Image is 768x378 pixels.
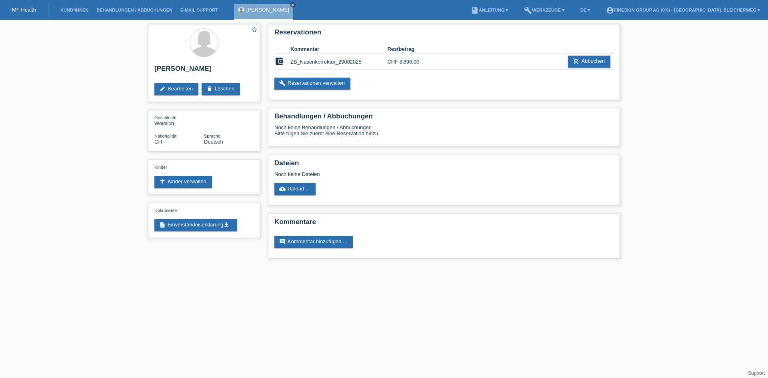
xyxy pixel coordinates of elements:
i: edit [159,86,166,92]
div: Weiblich [154,114,204,126]
h2: Kommentare [274,218,614,230]
a: star_border [251,26,258,34]
i: build [279,80,286,86]
i: add_shopping_cart [573,58,579,64]
th: Restbetrag [387,44,436,54]
a: MF Health [12,7,36,13]
th: Kommentar [290,44,387,54]
i: build [524,6,532,14]
i: accessibility_new [159,178,166,185]
i: close [291,3,295,7]
span: Schweiz [154,139,162,145]
i: get_app [223,222,230,228]
h2: [PERSON_NAME] [154,65,254,77]
span: Kinder [154,165,167,170]
a: [PERSON_NAME] [246,7,289,13]
a: E-Mail Support [176,8,222,12]
i: description [159,222,166,228]
a: Behandlungen / Abbuchungen [92,8,176,12]
span: Nationalität [154,134,176,138]
a: deleteLöschen [202,83,240,95]
div: Noch keine Behandlungen / Abbuchungen Bitte fügen Sie zuerst eine Reservation hinzu. [274,124,614,142]
i: account_circle [606,6,614,14]
i: book [471,6,479,14]
h2: Behandlungen / Abbuchungen [274,112,614,124]
a: commentKommentar hinzufügen ... [274,236,353,248]
a: DE ▾ [576,8,594,12]
a: editBearbeiten [154,83,198,95]
i: star_border [251,26,258,33]
a: accessibility_newKinder verwalten [154,176,212,188]
i: account_balance_wallet [274,56,284,66]
span: Sprache [204,134,220,138]
span: Deutsch [204,139,223,145]
a: Kund*innen [56,8,92,12]
div: Noch keine Dateien [274,171,519,177]
h2: Reservationen [274,28,614,40]
a: descriptionEinverständniserklärungget_app [154,219,237,231]
a: cloud_uploadUpload ... [274,183,316,195]
td: ZB_Nasenkorrektur_29082025 [290,54,387,70]
i: cloud_upload [279,186,286,192]
span: Geschlecht [154,115,176,120]
i: delete [206,86,213,92]
h2: Dateien [274,159,614,171]
a: account_circleFineSkin Group AG (0%) - [GEOGRAPHIC_DATA], Bleicherweg ▾ [602,8,764,12]
a: add_shopping_cartAbbuchen [568,56,610,68]
td: CHF 8'890.00 [387,54,436,70]
i: comment [279,238,286,245]
a: buildReservationen verwalten [274,78,350,90]
a: Support [748,370,765,376]
a: close [290,2,296,8]
a: bookAnleitung ▾ [467,8,512,12]
a: buildWerkzeuge ▾ [520,8,568,12]
span: Dokumente [154,208,177,213]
